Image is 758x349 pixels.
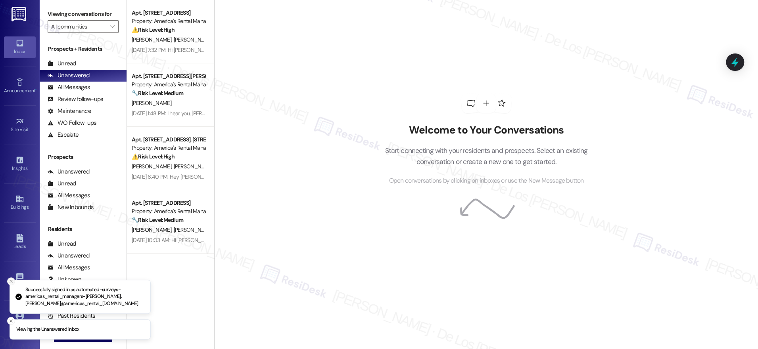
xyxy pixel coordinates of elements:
p: Viewing the Unanswered inbox [16,326,79,333]
div: All Messages [48,263,90,272]
div: Apt. [STREET_ADDRESS][PERSON_NAME][PERSON_NAME] [132,72,205,80]
span: [PERSON_NAME] [173,163,213,170]
div: Apt. [STREET_ADDRESS] [132,199,205,207]
div: Maintenance [48,107,91,115]
a: Buildings [4,192,36,214]
div: [DATE] 10:03 AM: Hi [PERSON_NAME], the maintenance team may need access to your unit if necessary. [132,236,371,244]
label: Viewing conversations for [48,8,119,20]
a: Site Visit • [4,114,36,136]
span: [PERSON_NAME] [132,99,171,107]
a: Templates • [4,270,36,292]
div: All Messages [48,191,90,200]
div: Unanswered [48,252,90,260]
div: Property: America's Rental Managers Portfolio [132,144,205,152]
img: ResiDesk Logo [12,7,28,21]
span: Open conversations by clicking on inboxes or use the New Message button [389,176,583,186]
h2: Welcome to Your Conversations [373,124,600,137]
strong: 🔧 Risk Level: Medium [132,90,183,97]
span: [PERSON_NAME] [173,36,213,43]
input: All communities [51,20,106,33]
div: All Messages [48,83,90,92]
p: Start connecting with your residents and prospects. Select an existing conversation or create a n... [373,145,600,168]
span: • [29,126,30,131]
button: Close toast [7,317,15,325]
span: • [35,87,36,92]
div: Property: America's Rental Managers Portfolio [132,207,205,216]
button: Close toast [7,277,15,285]
div: Unread [48,179,76,188]
div: Prospects + Residents [40,45,127,53]
div: Unread [48,59,76,68]
div: Apt. [STREET_ADDRESS] [132,9,205,17]
div: [DATE] 6:40 PM: Hey [PERSON_NAME] and [PERSON_NAME], we appreciate your text! We'll be back at 11... [132,173,535,180]
i:  [110,23,114,30]
div: Unanswered [48,71,90,80]
p: Successfully signed in as automated-surveys-americas_rental_managers-[PERSON_NAME].[PERSON_NAME]@... [25,286,144,307]
strong: 🔧 Risk Level: Medium [132,216,183,223]
a: Inbox [4,36,36,58]
div: WO Follow-ups [48,119,96,127]
span: • [27,164,29,170]
div: [DATE] 1:48 PM: I hear you, [PERSON_NAME]. Thank you for sharing your thoughts. Your input is val... [132,110,668,117]
div: Prospects [40,153,127,161]
div: Residents [40,225,127,233]
span: [PERSON_NAME] [132,163,174,170]
div: Review follow-ups [48,95,103,103]
span: [PERSON_NAME] [132,226,174,233]
div: Property: America's Rental Managers Portfolio [132,80,205,89]
span: [PERSON_NAME] [132,36,174,43]
div: Escalate [48,131,79,139]
a: Leads [4,231,36,253]
div: Property: America's Rental Managers Portfolio [132,17,205,25]
strong: ⚠️ Risk Level: High [132,153,175,160]
div: Unanswered [48,168,90,176]
div: Apt. [STREET_ADDRESS], [STREET_ADDRESS] [132,135,205,144]
strong: ⚠️ Risk Level: High [132,26,175,33]
div: New Inbounds [48,203,94,212]
span: [PERSON_NAME] [173,226,213,233]
a: Account [4,309,36,330]
div: Unread [48,240,76,248]
a: Insights • [4,153,36,175]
